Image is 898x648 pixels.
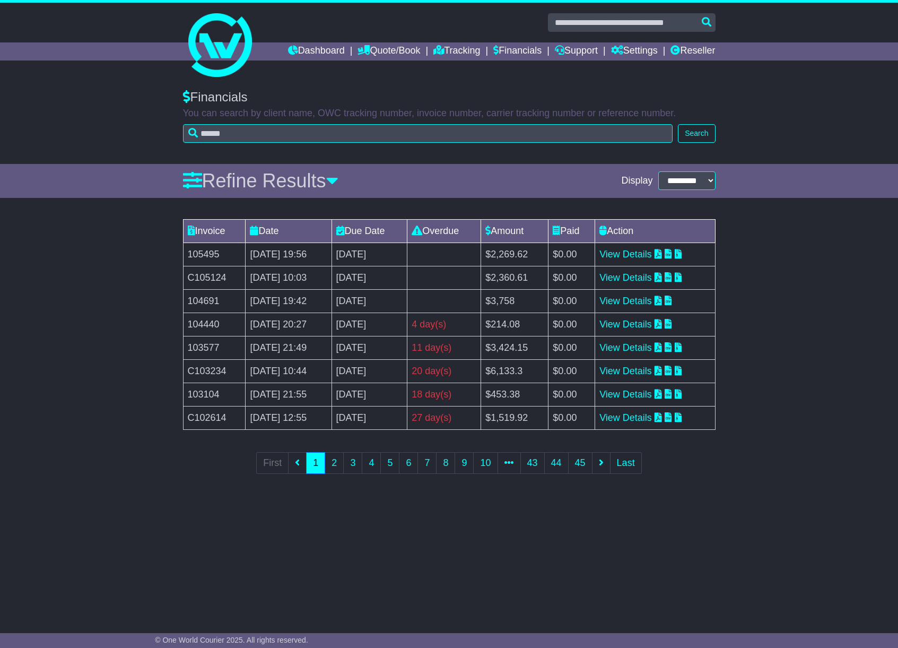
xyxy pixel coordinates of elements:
p: You can search by client name, OWC tracking number, invoice number, carrier tracking number or re... [183,108,716,119]
a: Last [610,452,642,474]
div: 20 day(s) [412,364,476,378]
a: 3 [343,452,362,474]
a: 45 [568,452,592,474]
td: [DATE] [332,313,407,336]
td: 104691 [183,289,246,313]
td: Invoice [183,219,246,243]
td: $214.08 [481,313,548,336]
a: 10 [473,452,498,474]
span: Display [621,175,652,187]
td: [DATE] [332,336,407,359]
td: $0.00 [548,289,595,313]
a: 43 [520,452,545,474]
td: $0.00 [548,336,595,359]
td: $0.00 [548,383,595,406]
button: Search [678,124,715,143]
a: Refine Results [183,170,338,192]
td: $0.00 [548,243,595,266]
td: $0.00 [548,266,595,289]
td: $3,424.15 [481,336,548,359]
a: 2 [325,452,344,474]
a: Financials [493,42,542,61]
td: Amount [481,219,548,243]
td: [DATE] [332,406,407,429]
td: [DATE] 20:27 [246,313,332,336]
td: C103234 [183,359,246,383]
td: Paid [548,219,595,243]
td: [DATE] [332,266,407,289]
a: Settings [611,42,658,61]
td: 105495 [183,243,246,266]
td: 103577 [183,336,246,359]
a: 6 [399,452,418,474]
a: View Details [599,272,652,283]
a: View Details [599,296,652,306]
a: View Details [599,389,652,400]
td: $2,269.62 [481,243,548,266]
td: C105124 [183,266,246,289]
a: 5 [380,452,399,474]
a: 7 [417,452,437,474]
a: Support [555,42,598,61]
td: [DATE] 21:55 [246,383,332,406]
a: Quote/Book [358,42,420,61]
td: [DATE] [332,383,407,406]
td: Overdue [407,219,481,243]
div: Financials [183,90,716,105]
div: 18 day(s) [412,387,476,402]
td: Due Date [332,219,407,243]
td: $0.00 [548,313,595,336]
td: [DATE] [332,359,407,383]
a: View Details [599,319,652,330]
td: [DATE] 19:42 [246,289,332,313]
a: 4 [362,452,381,474]
a: 8 [436,452,455,474]
td: [DATE] 19:56 [246,243,332,266]
a: 9 [455,452,474,474]
td: $3,758 [481,289,548,313]
td: 104440 [183,313,246,336]
td: $0.00 [548,406,595,429]
td: [DATE] [332,243,407,266]
a: Reseller [670,42,715,61]
a: View Details [599,412,652,423]
td: Date [246,219,332,243]
td: [DATE] [332,289,407,313]
div: 11 day(s) [412,341,476,355]
a: 44 [544,452,569,474]
td: $0.00 [548,359,595,383]
a: Dashboard [288,42,345,61]
a: View Details [599,249,652,260]
td: 103104 [183,383,246,406]
td: $6,133.3 [481,359,548,383]
td: [DATE] 10:44 [246,359,332,383]
a: View Details [599,366,652,376]
td: Action [595,219,715,243]
a: Tracking [433,42,480,61]
td: [DATE] 21:49 [246,336,332,359]
td: [DATE] 12:55 [246,406,332,429]
a: View Details [599,342,652,353]
div: 27 day(s) [412,411,476,425]
div: 4 day(s) [412,317,476,332]
a: 1 [306,452,325,474]
span: © One World Courier 2025. All rights reserved. [155,636,308,644]
td: $1,519.92 [481,406,548,429]
td: [DATE] 10:03 [246,266,332,289]
td: C102614 [183,406,246,429]
td: $453.38 [481,383,548,406]
td: $2,360.61 [481,266,548,289]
